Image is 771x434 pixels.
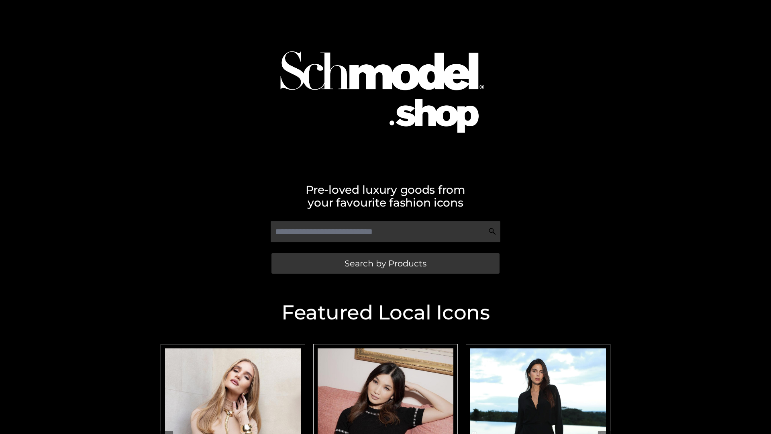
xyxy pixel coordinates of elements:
a: Search by Products [271,253,500,274]
span: Search by Products [345,259,426,268]
img: Search Icon [488,227,496,235]
h2: Featured Local Icons​ [157,303,614,323]
h2: Pre-loved luxury goods from your favourite fashion icons [157,183,614,209]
